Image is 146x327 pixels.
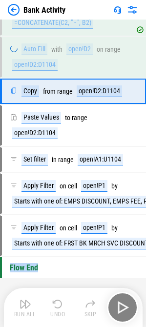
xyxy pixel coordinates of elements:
[21,43,47,55] div: Auto Fill
[21,154,48,165] div: Set filter
[97,46,104,53] div: on
[65,114,70,122] div: to
[126,4,138,16] img: Settings menu
[52,156,57,163] div: in
[57,88,73,95] div: range
[51,46,63,53] div: with
[111,183,118,190] div: by
[60,225,77,232] div: on cell
[66,43,93,55] div: open!D2
[58,156,74,163] div: range
[23,5,65,15] div: Bank Activity
[77,85,122,97] div: open!D2:D1104
[12,127,58,139] div: open!D2:D1104
[12,17,93,29] div: =CONCATENATE(C2, " - ", B2)
[8,4,20,16] img: Back
[114,6,122,14] img: Support
[21,222,56,234] div: Apply Filter
[105,46,121,53] div: range
[60,183,77,190] div: on cell
[111,225,118,232] div: by
[21,180,56,192] div: Apply Filter
[81,222,107,234] div: open!P1
[72,114,87,122] div: range
[81,180,107,192] div: open!P1
[12,59,58,71] div: open!D2:D1104
[43,88,56,95] div: from
[78,154,123,165] div: open!A1:U1104
[21,85,39,97] div: Copy
[21,112,61,123] div: Paste Values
